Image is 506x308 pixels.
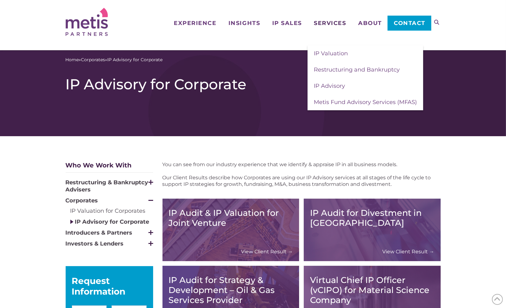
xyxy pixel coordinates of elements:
[75,218,149,225] a: IP Advisory for Corporate
[383,248,434,255] a: View Client Result →
[358,20,382,26] span: About
[70,207,146,214] a: IP Valuation for Corporates
[163,161,441,168] p: You can see from our industry experience that we identify & appraise IP in all business models.
[66,161,153,173] div: Who We Work With
[66,179,148,193] span: Restructuring & Bankruptcy Advisers
[66,229,133,236] span: Introducers & Partners
[169,208,293,228] h3: IP Audit & IP Valuation for Joint Venture
[66,240,124,247] span: Investors & Lenders
[314,20,346,26] span: Services
[308,94,423,110] a: Metis Fund Advisory Services (MFAS)
[388,16,431,31] a: Contact
[314,82,345,89] span: IP Advisory
[310,208,434,228] h3: IP Audit for Divestment in [GEOGRAPHIC_DATA]
[81,57,105,63] a: Corporates
[314,50,348,57] span: IP Valuation
[228,20,260,26] span: Insights
[66,76,441,93] h1: IP Advisory for Corporate
[310,275,434,305] h3: Virtual Chief IP Officer (vCIPO) for Material Science Company
[174,20,216,26] span: Experience
[394,20,425,26] span: Contact
[308,78,423,94] a: IP Advisory
[66,57,163,63] span: » »
[108,57,163,63] span: IP Advisory for Corporate
[241,248,293,255] a: View Client Result →
[163,174,441,187] p: Our Client Results describe how Corporates are using our IP Advisory services at all stages of th...
[66,197,98,204] span: Corporates
[72,276,147,297] div: Request Information
[308,45,423,62] a: IP Valuation
[314,99,417,106] span: Metis Fund Advisory Services (MFAS)
[314,66,400,73] span: Restructuring and Bankruptcy
[492,294,503,305] span: Back to Top
[272,20,302,26] span: IP Sales
[66,57,79,63] a: Home
[169,275,293,305] h3: IP Audit for Strategy & Development – Oil & Gas Services Provider
[308,62,423,78] a: Restructuring and Bankruptcy
[66,8,108,36] img: Metis Partners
